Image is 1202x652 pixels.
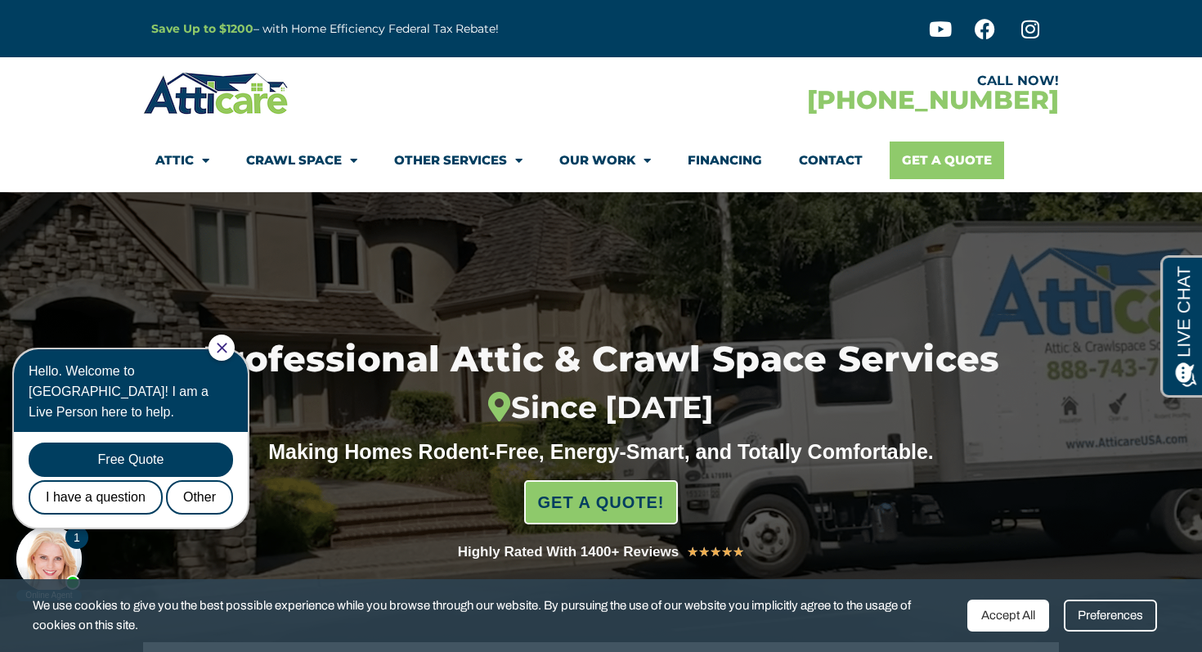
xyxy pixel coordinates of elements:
a: GET A QUOTE! [524,480,679,524]
p: – with Home Efficiency Federal Tax Rebate! [151,20,681,38]
div: CALL NOW! [601,74,1059,88]
div: Making Homes Rodent-Free, Energy-Smart, and Totally Comfortable. [237,439,965,464]
h1: Professional Attic & Crawl Space Services [121,341,1082,425]
span: We use cookies to give you the best possible experience while you browse through our website. By ... [33,596,955,636]
a: Get A Quote [890,142,1004,179]
a: Contact [799,142,863,179]
a: Attic [155,142,209,179]
i: ★ [710,542,721,563]
i: ★ [721,542,733,563]
span: Opens a chat window [40,13,132,34]
i: ★ [698,542,710,563]
div: Highly Rated With 1400+ Reviews [458,541,679,564]
div: Since [DATE] [121,390,1082,426]
a: Financing [688,142,762,179]
a: Crawl Space [246,142,357,179]
div: Preferences [1064,600,1157,632]
i: ★ [733,542,744,563]
a: Save Up to $1200 [151,21,253,36]
nav: Menu [155,142,1047,179]
div: Accept All [967,600,1049,632]
iframe: Chat Invitation [8,333,270,603]
span: GET A QUOTE! [538,486,665,519]
a: Our Work [559,142,651,179]
div: 5/5 [687,542,744,563]
a: Other Services [394,142,523,179]
i: ★ [687,542,698,563]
